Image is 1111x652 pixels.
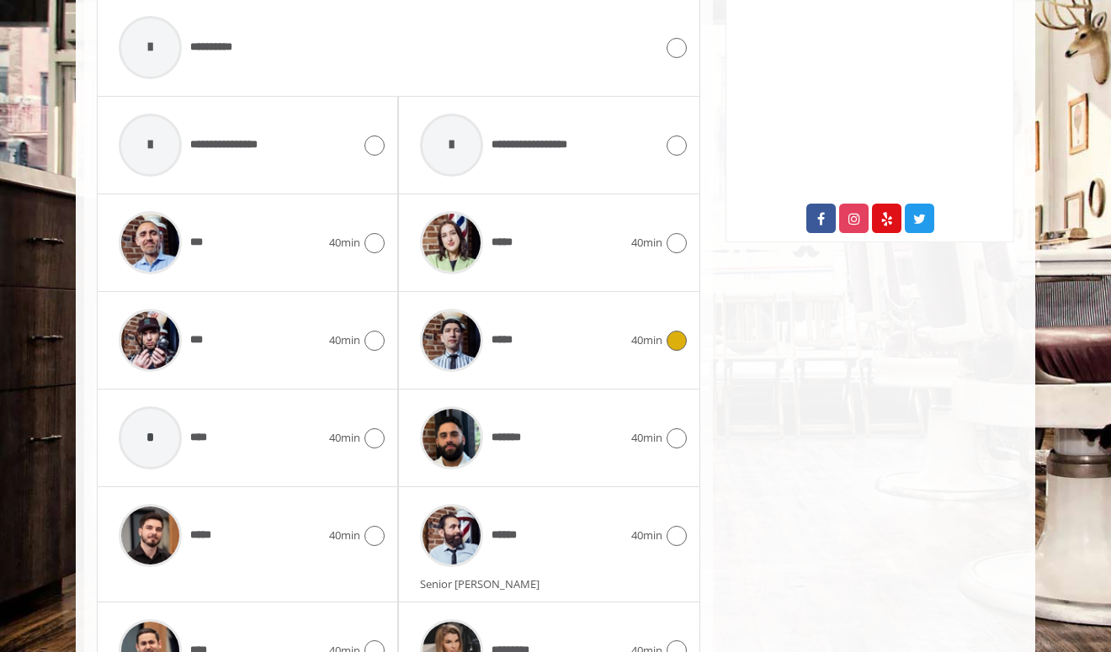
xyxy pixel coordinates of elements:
[329,527,360,544] span: 40min
[631,234,662,252] span: 40min
[631,429,662,447] span: 40min
[329,234,360,252] span: 40min
[329,331,360,349] span: 40min
[631,527,662,544] span: 40min
[420,576,548,591] span: Senior [PERSON_NAME]
[631,331,662,349] span: 40min
[329,429,360,447] span: 40min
